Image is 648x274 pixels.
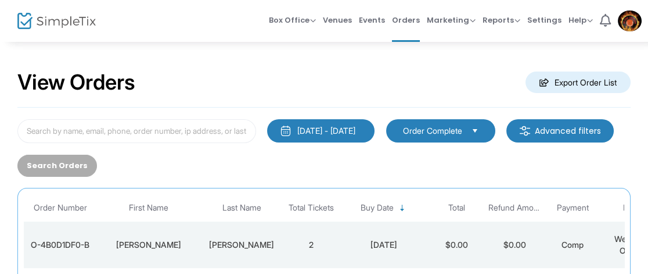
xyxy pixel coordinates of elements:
[485,222,543,268] td: $0.00
[427,15,476,26] span: Marketing
[623,203,638,213] span: PoS
[17,70,135,95] h2: View Orders
[204,239,279,251] div: Jones
[568,15,593,26] span: Help
[561,240,584,250] span: Comp
[343,239,424,251] div: 8/20/2025
[269,15,316,26] span: Box Office
[27,239,93,251] div: O-4B0D1DF0-B
[99,239,198,251] div: Penny
[398,204,407,213] span: Sortable
[427,222,485,268] td: $0.00
[280,125,291,137] img: monthly
[323,5,352,35] span: Venues
[282,194,340,222] th: Total Tickets
[527,5,561,35] span: Settings
[267,119,375,143] button: [DATE] - [DATE]
[467,124,483,137] button: Select
[485,194,543,222] th: Refund Amount
[359,5,385,35] span: Events
[519,125,531,137] img: filter
[614,234,647,255] span: Web Box Office
[392,5,420,35] span: Orders
[17,119,256,143] input: Search by name, email, phone, order number, ip address, or last 4 digits of card
[222,203,261,213] span: Last Name
[129,203,168,213] span: First Name
[403,125,462,137] span: Order Complete
[557,203,589,213] span: Payment
[297,125,355,137] div: [DATE] - [DATE]
[427,194,485,222] th: Total
[525,72,631,93] m-button: Export Order List
[282,222,340,268] td: 2
[506,119,614,143] m-button: Advanced filters
[361,203,394,213] span: Buy Date
[483,15,520,26] span: Reports
[34,203,87,213] span: Order Number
